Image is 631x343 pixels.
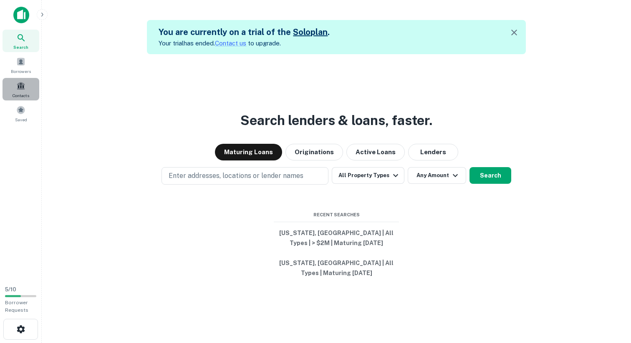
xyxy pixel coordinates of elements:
[285,144,343,160] button: Originations
[13,7,29,23] img: capitalize-icon.png
[3,54,39,76] a: Borrowers
[274,225,399,250] button: [US_STATE], [GEOGRAPHIC_DATA] | All Types | > $2M | Maturing [DATE]
[159,38,330,48] p: Your trial has ended. to upgrade.
[5,286,16,293] span: 5 / 10
[215,144,282,160] button: Maturing Loans
[13,92,29,99] span: Contacts
[215,40,246,47] a: Contact us
[13,44,28,50] span: Search
[3,78,39,100] a: Contacts
[162,167,328,185] button: Enter addresses, locations or lender names
[589,276,631,316] iframe: Chat Widget
[408,167,466,184] button: Any Amount
[169,171,303,181] p: Enter addresses, locations or lender names
[3,30,39,52] a: Search
[240,110,432,130] h3: Search lenders & loans, faster.
[469,167,511,184] button: Search
[159,26,330,38] h5: You are currently on a trial of the .
[3,102,39,125] a: Saved
[332,167,404,184] button: All Property Types
[5,300,28,313] span: Borrower Requests
[408,144,458,160] button: Lenders
[293,27,328,37] a: Soloplan
[346,144,405,160] button: Active Loans
[11,68,31,75] span: Borrowers
[15,116,27,123] span: Saved
[274,211,399,218] span: Recent Searches
[274,255,399,280] button: [US_STATE], [GEOGRAPHIC_DATA] | All Types | Maturing [DATE]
